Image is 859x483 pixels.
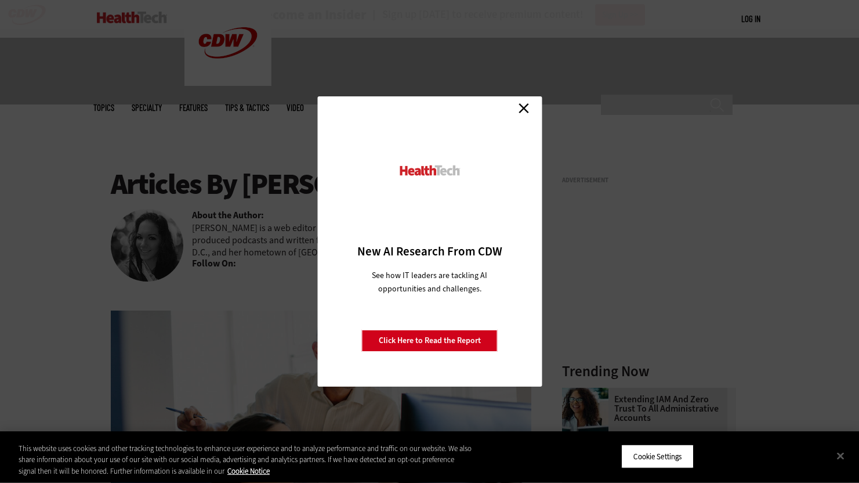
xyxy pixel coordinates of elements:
a: More information about your privacy [227,466,270,476]
img: HealthTech_0.png [398,164,461,176]
button: Close [828,443,853,468]
h3: New AI Research From CDW [338,243,521,259]
a: Close [515,99,532,117]
button: Cookie Settings [621,444,694,468]
p: See how IT leaders are tackling AI opportunities and challenges. [358,269,501,295]
a: Click Here to Read the Report [362,330,498,352]
div: This website uses cookies and other tracking technologies to enhance user experience and to analy... [19,443,473,477]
